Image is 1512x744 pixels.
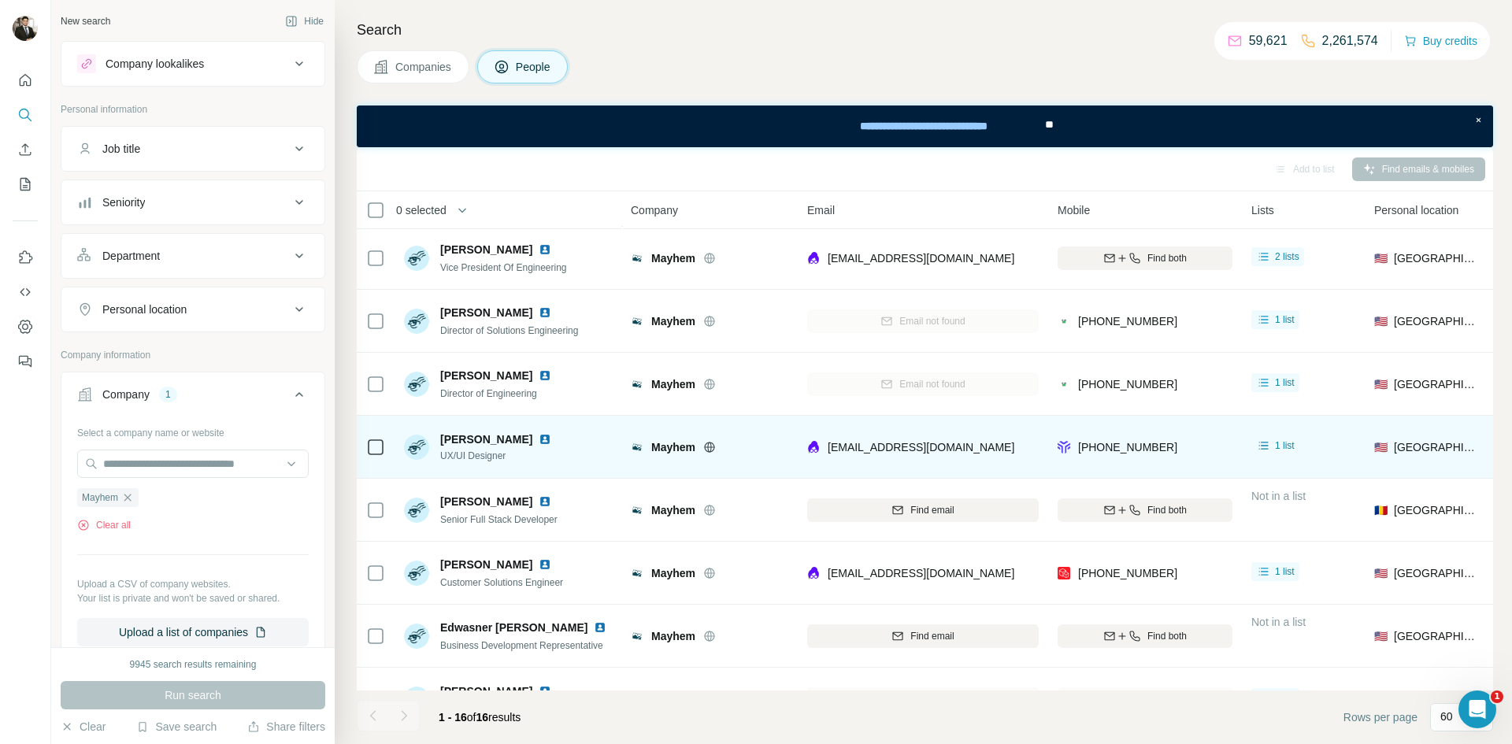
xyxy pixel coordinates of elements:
[651,313,695,329] span: Mayhem
[13,66,38,94] button: Quick start
[539,433,551,446] img: LinkedIn logo
[539,369,551,382] img: LinkedIn logo
[404,687,429,712] img: Avatar
[440,640,603,651] span: Business Development Representative
[61,237,324,275] button: Department
[395,59,453,75] span: Companies
[1078,441,1177,453] span: [PHONE_NUMBER]
[516,59,552,75] span: People
[1249,31,1288,50] p: 59,621
[807,250,820,266] img: provider lusha logo
[404,561,429,586] img: Avatar
[61,183,324,221] button: Seniority
[159,387,177,402] div: 1
[82,490,118,505] span: Mayhem
[1374,565,1388,581] span: 🇺🇸
[807,498,1039,522] button: Find email
[77,518,131,532] button: Clear all
[631,567,643,579] img: Logo of Mayhem
[13,170,38,198] button: My lists
[1394,250,1478,266] span: [GEOGRAPHIC_DATA]
[807,202,835,218] span: Email
[631,630,643,642] img: Logo of Mayhem
[1394,502,1478,518] span: [GEOGRAPHIC_DATA]
[440,325,578,336] span: Director of Solutions Engineering
[1374,313,1388,329] span: 🇺🇸
[440,431,532,447] span: [PERSON_NAME]
[539,495,551,508] img: LinkedIn logo
[102,302,187,317] div: Personal location
[1374,376,1388,392] span: 🇺🇸
[404,309,429,334] img: Avatar
[1058,376,1070,392] img: provider contactout logo
[102,248,160,264] div: Department
[61,291,324,328] button: Personal location
[61,376,324,420] button: Company1
[1374,250,1388,266] span: 🇺🇸
[631,202,678,218] span: Company
[1275,376,1295,390] span: 1 list
[651,565,695,581] span: Mayhem
[440,514,558,525] span: Senior Full Stack Developer
[828,567,1014,579] span: [EMAIL_ADDRESS][DOMAIN_NAME]
[1147,251,1187,265] span: Find both
[357,105,1493,147] iframe: Banner
[439,711,467,724] span: 1 - 16
[247,719,325,735] button: Share filters
[1275,564,1295,579] span: 1 list
[404,498,429,523] img: Avatar
[404,246,429,271] img: Avatar
[61,348,325,362] p: Company information
[61,14,110,28] div: New search
[1394,376,1478,392] span: [GEOGRAPHIC_DATA]
[467,711,476,724] span: of
[404,435,429,460] img: Avatar
[1251,490,1306,502] span: Not in a list
[1058,202,1090,218] span: Mobile
[440,494,532,509] span: [PERSON_NAME]
[1343,709,1417,725] span: Rows per page
[1058,246,1232,270] button: Find both
[404,372,429,397] img: Avatar
[1458,690,1496,728] iframe: Intercom live chat
[651,376,695,392] span: Mayhem
[1394,439,1478,455] span: [GEOGRAPHIC_DATA]
[440,368,532,383] span: [PERSON_NAME]
[13,243,38,272] button: Use Surfe on LinkedIn
[61,45,324,83] button: Company lookalikes
[539,685,551,698] img: LinkedIn logo
[440,305,532,320] span: [PERSON_NAME]
[61,719,106,735] button: Clear
[130,657,257,672] div: 9945 search results remaining
[631,504,643,516] img: Logo of Mayhem
[631,252,643,265] img: Logo of Mayhem
[1440,709,1453,724] p: 60
[1394,565,1478,581] span: [GEOGRAPHIC_DATA]
[440,388,537,399] span: Director of Engineering
[404,624,429,649] img: Avatar
[1078,567,1177,579] span: [PHONE_NUMBER]
[77,420,309,440] div: Select a company name or website
[807,624,1039,648] button: Find email
[440,577,563,588] span: Customer Solutions Engineer
[807,565,820,581] img: provider lusha logo
[539,306,551,319] img: LinkedIn logo
[1275,313,1295,327] span: 1 list
[440,262,567,273] span: Vice President Of Engineering
[440,557,532,572] span: [PERSON_NAME]
[651,439,695,455] span: Mayhem
[651,250,695,266] span: Mayhem
[1491,690,1503,703] span: 1
[807,439,820,455] img: provider lusha logo
[1374,628,1388,644] span: 🇺🇸
[1058,439,1070,455] img: provider forager logo
[1374,439,1388,455] span: 🇺🇸
[77,618,309,646] button: Upload a list of companies
[61,102,325,117] p: Personal information
[828,252,1014,265] span: [EMAIL_ADDRESS][DOMAIN_NAME]
[77,591,309,605] p: Your list is private and won't be saved or shared.
[13,16,38,41] img: Avatar
[1322,31,1378,50] p: 2,261,574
